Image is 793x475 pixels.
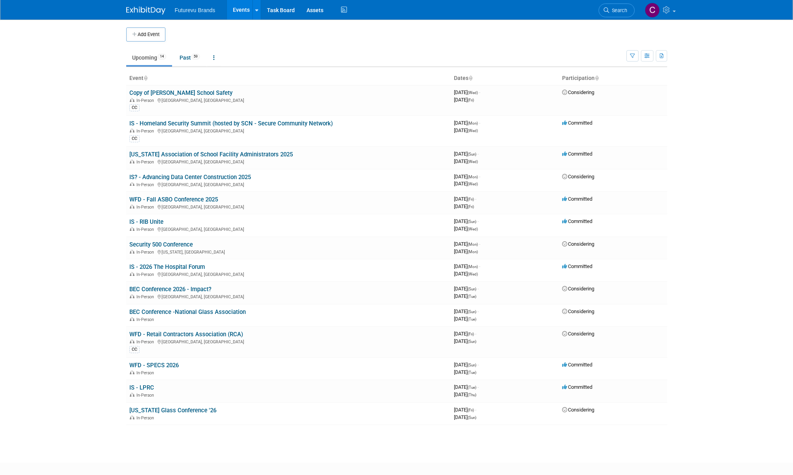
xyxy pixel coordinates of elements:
a: IS? - Advancing Data Center Construction 2025 [129,174,251,181]
a: BEC Conference 2026 - Impact? [129,286,211,293]
img: In-Person Event [130,160,134,163]
span: Committed [562,196,592,202]
span: In-Person [136,160,156,165]
span: [DATE] [454,241,480,247]
span: - [477,362,479,368]
span: [DATE] [454,414,476,420]
img: In-Person Event [130,250,134,254]
span: In-Person [136,272,156,277]
img: In-Person Event [130,227,134,231]
div: [GEOGRAPHIC_DATA], [GEOGRAPHIC_DATA] [129,97,448,103]
a: Past59 [174,50,206,65]
span: - [479,174,480,179]
span: In-Person [136,250,156,255]
span: - [477,218,479,224]
span: In-Person [136,98,156,103]
span: [DATE] [454,384,479,390]
span: [DATE] [454,127,478,133]
span: - [479,89,480,95]
a: Sort by Event Name [143,75,147,81]
span: Futurevu Brands [175,7,216,13]
span: (Wed) [468,182,478,186]
img: In-Person Event [130,339,134,343]
span: - [479,120,480,126]
span: [DATE] [454,151,479,157]
span: (Sun) [468,310,476,314]
span: In-Person [136,415,156,421]
a: IS - LPRC [129,384,154,391]
span: [DATE] [454,181,478,187]
span: (Wed) [468,91,478,95]
span: Considering [562,174,594,179]
a: Copy of [PERSON_NAME] School Safety [129,89,232,96]
span: In-Person [136,129,156,134]
img: In-Person Event [130,317,134,321]
span: [DATE] [454,331,476,337]
a: WFD - SPECS 2026 [129,362,179,369]
img: In-Person Event [130,415,134,419]
img: In-Person Event [130,98,134,102]
span: [DATE] [454,226,478,232]
div: CC [129,135,140,142]
img: ExhibitDay [126,7,165,15]
span: (Sun) [468,152,476,156]
span: Committed [562,151,592,157]
span: (Wed) [468,129,478,133]
th: Event [126,72,451,85]
span: In-Person [136,294,156,299]
span: [DATE] [454,271,478,277]
span: (Wed) [468,272,478,276]
span: Committed [562,218,592,224]
span: [DATE] [454,196,476,202]
span: Considering [562,407,594,413]
span: [DATE] [454,248,478,254]
span: - [479,241,480,247]
img: In-Person Event [130,129,134,132]
span: (Fri) [468,98,474,102]
img: In-Person Event [130,370,134,374]
span: In-Person [136,393,156,398]
a: IS - Homeland Security Summit (hosted by SCN - Secure Community Network) [129,120,333,127]
span: (Wed) [468,160,478,164]
div: CC [129,346,140,353]
div: [GEOGRAPHIC_DATA], [GEOGRAPHIC_DATA] [129,271,448,277]
span: In-Person [136,370,156,375]
div: [GEOGRAPHIC_DATA], [GEOGRAPHIC_DATA] [129,226,448,232]
span: [DATE] [454,369,476,375]
span: - [477,308,479,314]
span: (Sun) [468,363,476,367]
span: [DATE] [454,203,474,209]
span: Committed [562,384,592,390]
div: [GEOGRAPHIC_DATA], [GEOGRAPHIC_DATA] [129,293,448,299]
span: (Fri) [468,408,474,412]
div: [GEOGRAPHIC_DATA], [GEOGRAPHIC_DATA] [129,203,448,210]
span: (Mon) [468,121,478,125]
span: (Tue) [468,317,476,321]
span: (Mon) [468,265,478,269]
a: BEC Conference -National Glass Association [129,308,246,315]
span: [DATE] [454,293,476,299]
span: [DATE] [454,308,479,314]
span: In-Person [136,205,156,210]
span: [DATE] [454,158,478,164]
a: Search [599,4,635,17]
span: [DATE] [454,218,479,224]
span: (Mon) [468,175,478,179]
span: 59 [191,54,200,60]
span: (Fri) [468,205,474,209]
img: In-Person Event [130,272,134,276]
div: [GEOGRAPHIC_DATA], [GEOGRAPHIC_DATA] [129,158,448,165]
a: Upcoming14 [126,50,172,65]
span: [DATE] [454,316,476,322]
a: WFD - Retail Contractors Association (RCA) [129,331,243,338]
span: - [479,263,480,269]
span: Committed [562,362,592,368]
a: [US_STATE] Glass Conference '26 [129,407,216,414]
div: CC [129,104,140,111]
div: [GEOGRAPHIC_DATA], [GEOGRAPHIC_DATA] [129,338,448,344]
button: Add Event [126,27,165,42]
span: (Tue) [468,294,476,299]
span: (Sun) [468,415,476,420]
span: (Wed) [468,227,478,231]
span: [DATE] [454,120,480,126]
